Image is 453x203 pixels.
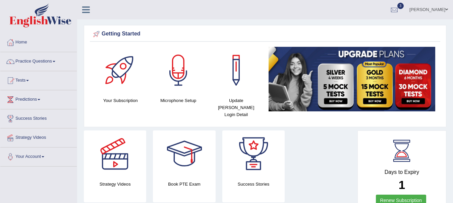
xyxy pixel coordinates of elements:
h4: Days to Expiry [365,169,439,175]
div: Getting Started [92,29,439,39]
a: Home [0,33,77,50]
a: Strategy Videos [0,128,77,145]
a: Tests [0,71,77,88]
a: Practice Questions [0,52,77,69]
a: Success Stories [0,109,77,126]
a: Predictions [0,90,77,107]
h4: Book PTE Exam [153,181,215,188]
h4: Microphone Setup [153,97,204,104]
h4: Update [PERSON_NAME] Login Detail [211,97,262,118]
h4: Strategy Videos [84,181,146,188]
a: Your Account [0,147,77,164]
b: 1 [399,178,405,191]
h4: Your Subscription [95,97,146,104]
img: small5.jpg [269,47,436,111]
h4: Success Stories [222,181,285,188]
span: 3 [397,3,404,9]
